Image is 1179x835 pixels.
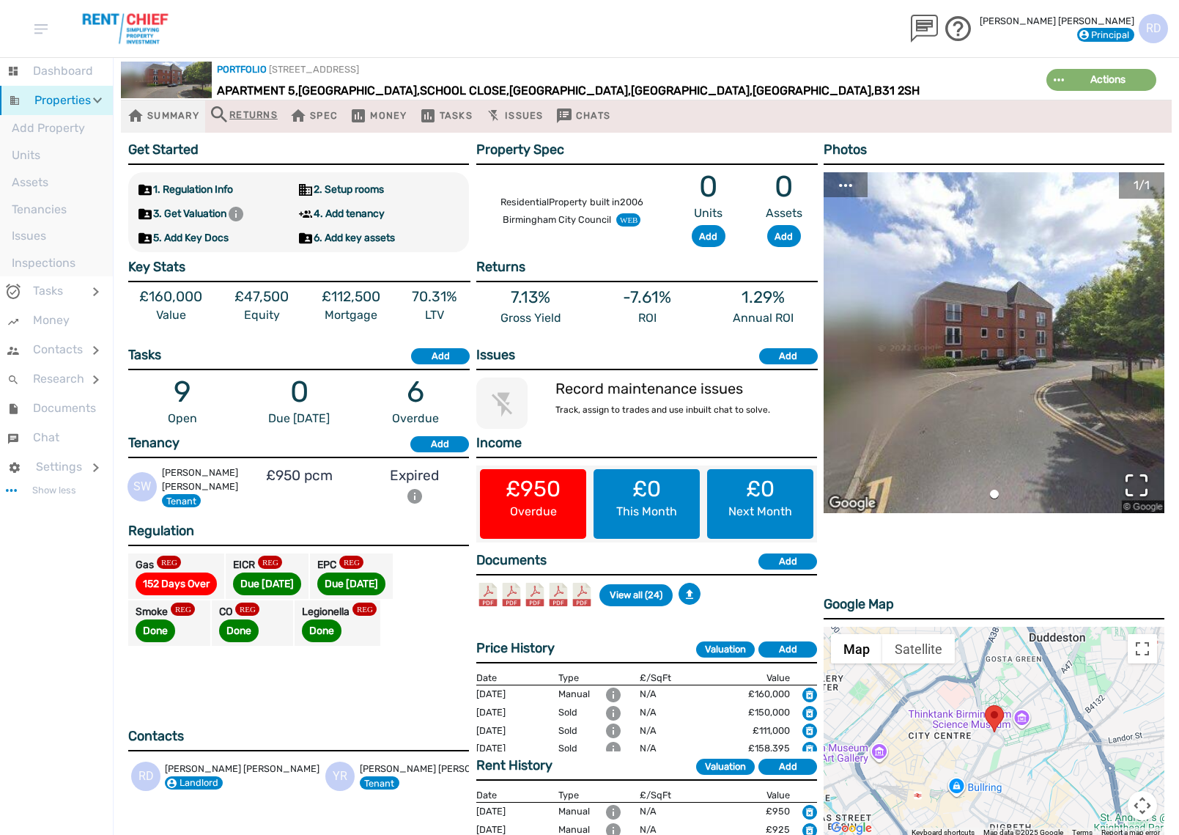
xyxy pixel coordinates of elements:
label: [STREET_ADDRESS] [269,62,359,76]
div: [PERSON_NAME] [PERSON_NAME] [162,466,238,493]
div: EICR [226,553,255,573]
div: Money [350,106,407,127]
span: Dashboard [33,64,93,78]
label: 70.31% [399,290,470,304]
div: Add [415,437,465,452]
div: Manual [558,803,606,821]
div: [DATE] [476,803,558,821]
span: £158,395 [748,743,790,754]
label: 0 [674,172,742,202]
label: Get Started [128,140,199,160]
img: user_account.c50afb19.svg [1079,30,1089,40]
div: Done [219,619,259,642]
a: Navigation Icon MoneyMoney [350,106,407,127]
div: Sold [558,722,606,740]
div: Due [DATE] [233,573,301,595]
a: Navigation Icon SummarySummary [127,106,199,127]
label: Due [DATE] [245,413,354,424]
label: 0 [245,378,354,407]
button: Show satellite imagery [882,634,955,663]
span: Research [33,372,84,386]
div: Chats [555,106,610,127]
label: Regulation [128,521,194,541]
div: N/A [640,704,687,722]
span: Tenant [166,496,196,507]
img: menuicon_research.aa322991.svg [6,372,30,387]
label: 5. Add Key Docs [153,230,229,246]
div: CO [212,600,232,619]
span: Tasks [33,284,63,298]
img: menuicon_chat.4b081347.svg [6,431,30,446]
button: Add [692,225,726,247]
div: Type [558,788,606,803]
div: Add [763,642,813,657]
div: Bullet Navigation [858,490,1131,499]
span: £950 [766,806,790,817]
span: / [1139,178,1145,192]
div: Smoke [128,600,168,619]
label: 3. Get Valuation [153,206,243,221]
div: [DATE] [476,685,558,704]
span: Apartment 5 , [217,84,298,98]
span: School Close , [420,84,509,98]
label: Assets [750,207,818,219]
button: Add [758,553,817,570]
span: [GEOGRAPHIC_DATA] , [298,84,420,98]
span: Settings [36,460,82,474]
img: Navigation Icon Chats [555,106,574,125]
div: Legionella [295,600,350,619]
img: 2hJl3Kgccgw6j20xm8Zifsfw0PbWfBRc4fAAAAAElFTkSuQmCC [802,688,817,702]
label: Units [674,207,742,219]
div: [DATE] [476,740,558,758]
label: Income [476,433,522,453]
label: LTV [399,309,470,321]
img: Navigation Icon Returns [211,106,227,122]
img: menuicon_documents.89324e55.svg [6,402,30,416]
button: Show street map [831,634,882,663]
img: Actions [1054,78,1064,81]
label: Mortgage [310,309,392,321]
div: Gas [128,553,154,573]
label: Equity [221,309,303,321]
div: £/SqFt [640,788,687,803]
img: Navigation Icon Summary [127,106,145,125]
span: Portfolio [217,64,269,75]
label: 4. Add tenancy [314,206,385,221]
button: Add [758,641,817,658]
div: Track, assign to trades and use inbuilt chat to solve. [555,403,818,416]
div: Type [558,671,606,685]
span: Tenant [364,777,394,788]
div: EPC [310,553,336,573]
span: Properties [34,93,91,107]
img: menuicon_dashboard.e3499f56.svg [6,64,30,78]
img: ic_chevron_right_24px.0f4c0c35.svg [93,346,98,355]
div: Add [763,759,813,774]
span: ( 24 ) [645,589,662,600]
a: Navigation Icon TasksTasks [419,106,473,127]
div: N/A [640,722,687,740]
span: £160,000 [748,688,790,699]
label: £112,500 [310,290,392,304]
label: Gross Yield [476,312,585,324]
div: N/A [640,685,687,704]
div: Add [763,554,813,569]
span: Principal [1082,29,1129,40]
button: Map camera controls [1128,791,1157,820]
span: B31 2SH [874,84,920,98]
button: Add [767,225,802,247]
img: Navigation Icon Spec [289,106,308,125]
div: [DATE] [476,722,558,740]
img: Navigation Icon Issues [484,106,503,125]
img: Navigation Icon Tasks [419,106,437,125]
div: [DATE] [476,704,558,722]
span: Documents [33,401,96,415]
img: 3gzNwCKohTBo4hQtAAAAABJRU5ErkJggg== [34,24,48,34]
label: 1.29% [709,290,818,306]
div: N/A [640,740,687,758]
label: £950 [481,471,585,500]
button: Add [410,436,469,452]
button: ActionsActions [1046,69,1156,91]
a: Navigation Icon ChatsChats [555,106,610,127]
label: Documents [476,551,547,570]
label: 2. Setup rooms [314,182,384,197]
